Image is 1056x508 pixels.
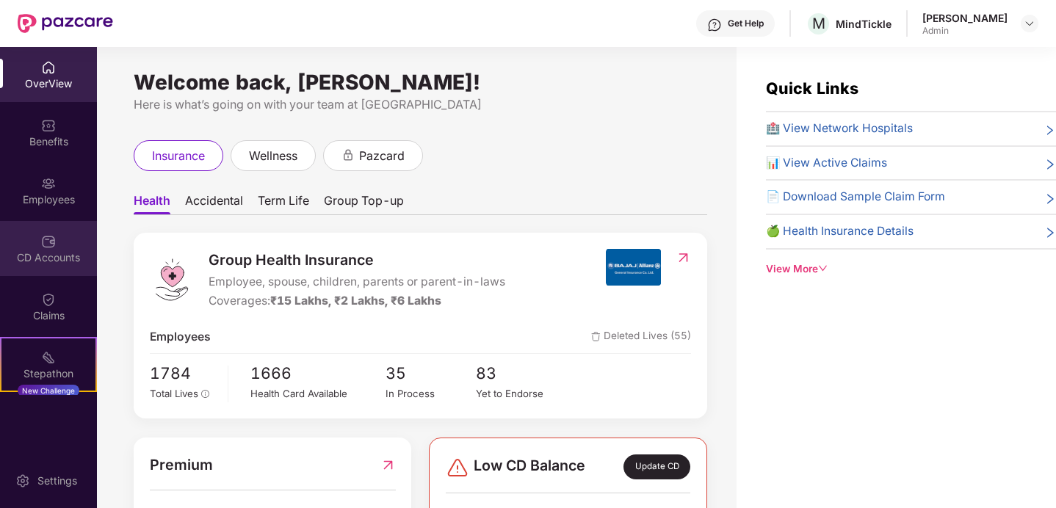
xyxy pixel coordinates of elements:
[18,14,113,33] img: New Pazcare Logo
[41,176,56,191] img: svg+xml;base64,PHN2ZyBpZD0iRW1wbG95ZWVzIiB4bWxucz0iaHR0cDovL3d3dy53My5vcmcvMjAwMC9zdmciIHdpZHRoPS...
[676,250,691,265] img: RedirectIcon
[249,147,297,165] span: wellness
[766,222,914,241] span: 🍏 Health Insurance Details
[766,261,1056,277] div: View More
[922,25,1008,37] div: Admin
[1044,225,1056,241] span: right
[1044,191,1056,206] span: right
[766,120,913,138] span: 🏥 View Network Hospitals
[134,95,707,114] div: Here is what’s going on with your team at [GEOGRAPHIC_DATA]
[1044,123,1056,138] span: right
[386,361,476,385] span: 35
[707,18,722,32] img: svg+xml;base64,PHN2ZyBpZD0iSGVscC0zMngzMiIgeG1sbnM9Imh0dHA6Ly93d3cudzMub3JnLzIwMDAvc3ZnIiB3aWR0aD...
[134,193,170,214] span: Health
[341,148,355,162] div: animation
[33,473,82,488] div: Settings
[209,249,505,272] span: Group Health Insurance
[476,361,566,385] span: 83
[185,193,243,214] span: Accidental
[150,328,211,346] span: Employees
[606,249,661,286] img: insurerIcon
[766,79,858,98] span: Quick Links
[446,456,469,479] img: svg+xml;base64,PHN2ZyBpZD0iRGFuZ2VyLTMyeDMyIiB4bWxucz0iaHR0cDovL3d3dy53My5vcmcvMjAwMC9zdmciIHdpZH...
[134,76,707,88] div: Welcome back, [PERSON_NAME]!
[209,292,505,311] div: Coverages:
[18,385,79,396] div: New Challenge
[150,454,213,476] span: Premium
[591,332,601,341] img: deleteIcon
[476,386,566,402] div: Yet to Endorse
[41,234,56,249] img: svg+xml;base64,PHN2ZyBpZD0iQ0RfQWNjb3VudHMiIGRhdGEtbmFtZT0iQ0QgQWNjb3VudHMiIHhtbG5zPSJodHRwOi8vd3...
[623,454,690,479] div: Update CD
[474,454,585,479] span: Low CD Balance
[380,454,396,476] img: RedirectIcon
[766,154,887,173] span: 📊 View Active Claims
[209,273,505,291] span: Employee, spouse, children, parents or parent-in-laws
[41,60,56,75] img: svg+xml;base64,PHN2ZyBpZD0iSG9tZSIgeG1sbnM9Imh0dHA6Ly93d3cudzMub3JnLzIwMDAvc3ZnIiB3aWR0aD0iMjAiIG...
[922,11,1008,25] div: [PERSON_NAME]
[386,386,476,402] div: In Process
[1044,157,1056,173] span: right
[41,350,56,365] img: svg+xml;base64,PHN2ZyB4bWxucz0iaHR0cDovL3d3dy53My5vcmcvMjAwMC9zdmciIHdpZHRoPSIyMSIgaGVpZ2h0PSIyMC...
[591,328,691,346] span: Deleted Lives (55)
[359,147,405,165] span: pazcard
[150,258,194,302] img: logo
[728,18,764,29] div: Get Help
[818,264,828,274] span: down
[1,366,95,381] div: Stepathon
[250,386,386,402] div: Health Card Available
[150,361,217,385] span: 1784
[270,294,441,308] span: ₹15 Lakhs, ₹2 Lakhs, ₹6 Lakhs
[836,17,892,31] div: MindTickle
[201,390,210,399] span: info-circle
[41,292,56,307] img: svg+xml;base64,PHN2ZyBpZD0iQ2xhaW0iIHhtbG5zPSJodHRwOi8vd3d3LnczLm9yZy8yMDAwL3N2ZyIgd2lkdGg9IjIwIi...
[812,15,825,32] span: M
[1024,18,1035,29] img: svg+xml;base64,PHN2ZyBpZD0iRHJvcGRvd24tMzJ4MzIiIHhtbG5zPSJodHRwOi8vd3d3LnczLm9yZy8yMDAwL3N2ZyIgd2...
[15,473,30,488] img: svg+xml;base64,PHN2ZyBpZD0iU2V0dGluZy0yMHgyMCIgeG1sbnM9Imh0dHA6Ly93d3cudzMub3JnLzIwMDAvc3ZnIiB3aW...
[250,361,386,385] span: 1666
[152,147,205,165] span: insurance
[41,118,56,133] img: svg+xml;base64,PHN2ZyBpZD0iQmVuZWZpdHMiIHhtbG5zPSJodHRwOi8vd3d3LnczLm9yZy8yMDAwL3N2ZyIgd2lkdGg9Ij...
[258,193,309,214] span: Term Life
[324,193,404,214] span: Group Top-up
[150,388,198,399] span: Total Lives
[766,188,945,206] span: 📄 Download Sample Claim Form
